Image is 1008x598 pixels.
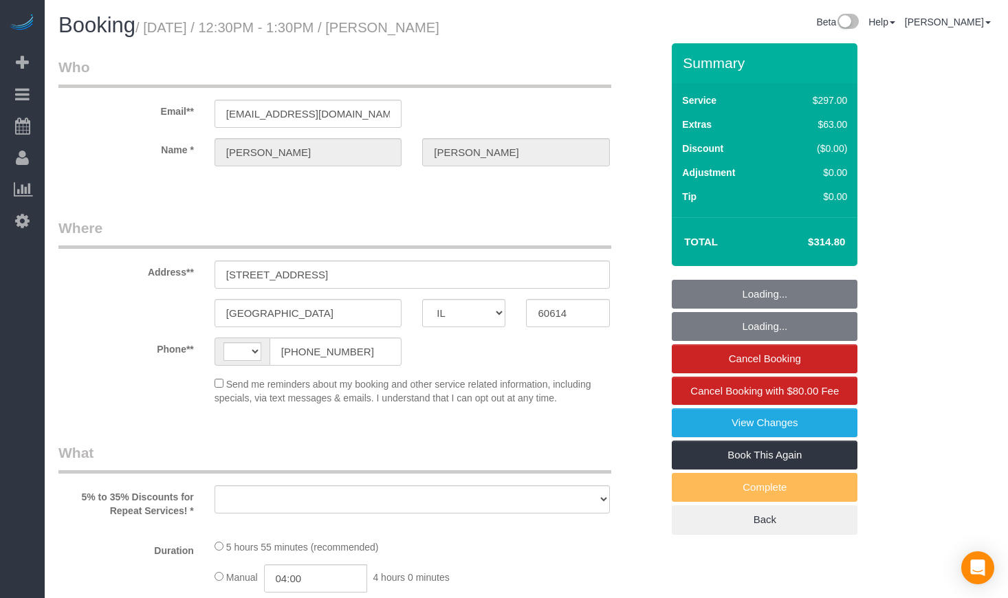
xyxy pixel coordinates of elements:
[905,16,991,27] a: [PERSON_NAME]
[422,138,609,166] input: Last Name*
[672,408,857,437] a: View Changes
[682,118,712,131] label: Extras
[836,14,859,32] img: New interface
[48,485,204,518] label: 5% to 35% Discounts for Repeat Services! *
[215,138,402,166] input: First Name**
[48,138,204,157] label: Name *
[683,55,851,71] h3: Summary
[682,142,723,155] label: Discount
[58,13,135,37] span: Booking
[58,218,611,249] legend: Where
[226,572,258,583] span: Manual
[784,190,848,203] div: $0.00
[672,505,857,534] a: Back
[672,344,857,373] a: Cancel Booking
[226,542,379,553] span: 5 hours 55 minutes (recommended)
[672,377,857,406] a: Cancel Booking with $80.00 Fee
[8,14,36,33] img: Automaid Logo
[215,379,591,403] span: Send me reminders about my booking and other service related information, including specials, via...
[58,443,611,474] legend: What
[48,539,204,557] label: Duration
[784,93,848,107] div: $297.00
[690,385,839,397] span: Cancel Booking with $80.00 Fee
[682,93,716,107] label: Service
[961,551,994,584] div: Open Intercom Messenger
[526,299,609,327] input: Zip Code**
[767,236,845,248] h4: $314.80
[784,118,848,131] div: $63.00
[672,441,857,469] a: Book This Again
[135,20,439,35] small: / [DATE] / 12:30PM - 1:30PM / [PERSON_NAME]
[784,142,848,155] div: ($0.00)
[868,16,895,27] a: Help
[784,166,848,179] div: $0.00
[373,572,449,583] span: 4 hours 0 minutes
[682,166,735,179] label: Adjustment
[816,16,859,27] a: Beta
[684,236,718,247] strong: Total
[682,190,697,203] label: Tip
[58,57,611,88] legend: Who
